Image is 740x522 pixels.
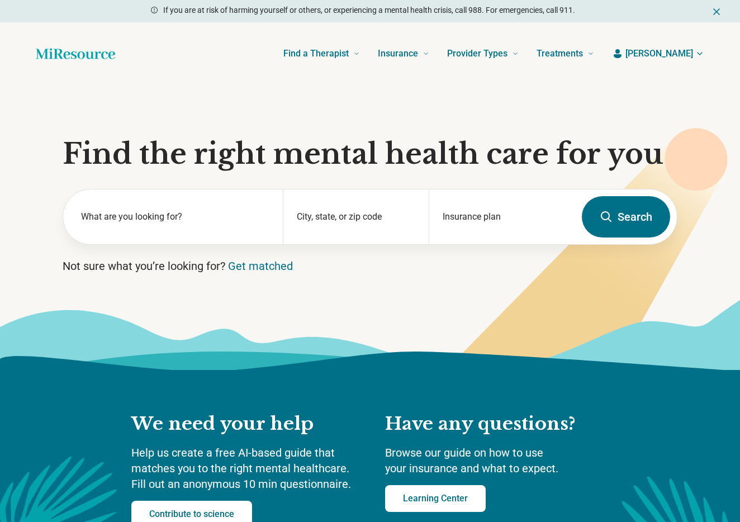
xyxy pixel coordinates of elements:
[81,210,269,224] label: What are you looking for?
[131,412,363,436] h2: We need your help
[537,31,594,76] a: Treatments
[711,4,722,18] button: Dismiss
[283,46,349,61] span: Find a Therapist
[131,445,363,492] p: Help us create a free AI-based guide that matches you to the right mental healthcare. Fill out an...
[283,31,360,76] a: Find a Therapist
[447,31,519,76] a: Provider Types
[625,47,693,60] span: [PERSON_NAME]
[385,485,486,512] a: Learning Center
[63,258,677,274] p: Not sure what you’re looking for?
[385,445,609,476] p: Browse our guide on how to use your insurance and what to expect.
[582,196,670,238] button: Search
[63,137,677,171] h1: Find the right mental health care for you
[385,412,609,436] h2: Have any questions?
[36,42,115,65] a: Home page
[537,46,583,61] span: Treatments
[163,4,575,16] p: If you are at risk of harming yourself or others, or experiencing a mental health crisis, call 98...
[378,46,418,61] span: Insurance
[378,31,429,76] a: Insurance
[447,46,507,61] span: Provider Types
[612,47,704,60] button: [PERSON_NAME]
[228,259,293,273] a: Get matched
